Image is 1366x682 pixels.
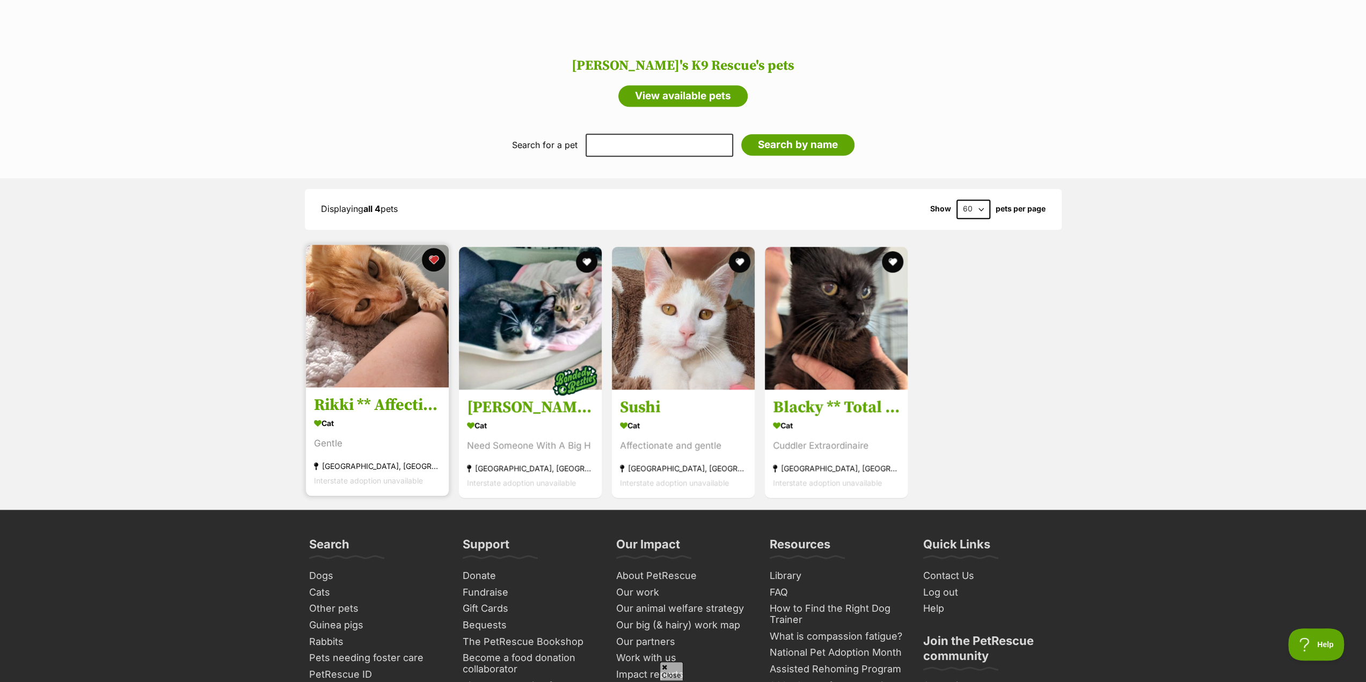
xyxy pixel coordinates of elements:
[919,600,1062,617] a: Help
[363,203,381,214] strong: all 4
[467,438,594,453] div: Need Someone With A Big H
[773,417,900,433] div: Cat
[314,395,441,415] h3: Rikki ** Affectionate Boy **
[612,650,755,666] a: Work with us
[305,617,448,634] a: Guinea pigs
[620,397,747,417] h3: Sushi
[459,247,602,390] img: Romeo And Ella Bonded Pair
[612,247,755,390] img: Sushi
[467,478,576,487] span: Interstate adoption unavailable
[660,662,683,680] span: Close
[458,568,601,584] a: Donate
[765,568,908,584] a: Library
[458,634,601,650] a: The PetRescue Bookshop
[612,568,755,584] a: About PetRescue
[620,461,747,475] div: [GEOGRAPHIC_DATA], [GEOGRAPHIC_DATA]
[467,461,594,475] div: [GEOGRAPHIC_DATA], [GEOGRAPHIC_DATA]
[306,245,449,387] img: Rikki ** Affectionate Boy **
[919,568,1062,584] a: Contact Us
[612,617,755,634] a: Our big (& hairy) work map
[618,85,748,107] a: View available pets
[773,461,900,475] div: [GEOGRAPHIC_DATA], [GEOGRAPHIC_DATA]
[305,634,448,650] a: Rabbits
[765,661,908,678] a: Assisted Rehoming Program
[305,568,448,584] a: Dogs
[765,584,908,601] a: FAQ
[765,644,908,661] a: National Pet Adoption Month
[314,459,441,473] div: [GEOGRAPHIC_DATA], [GEOGRAPHIC_DATA]
[309,537,349,558] h3: Search
[765,247,908,390] img: Blacky ** Total Lovebug **
[773,438,900,453] div: Cuddler Extraordinaire
[765,628,908,645] a: What is compassion fatigue?
[305,584,448,601] a: Cats
[930,204,951,213] span: Show
[11,58,1355,74] h2: [PERSON_NAME]'s K9 Rescue's pets
[576,251,597,273] button: favourite
[882,251,903,273] button: favourite
[305,650,448,666] a: Pets needing foster care
[548,354,602,407] img: bonded besties
[612,584,755,601] a: Our work
[620,478,729,487] span: Interstate adoption unavailable
[616,537,680,558] h3: Our Impact
[459,389,602,498] a: [PERSON_NAME] And [PERSON_NAME] Pair Cat Need Someone With A Big H [GEOGRAPHIC_DATA], [GEOGRAPHIC...
[458,584,601,601] a: Fundraise
[458,650,601,677] a: Become a food donation collaborator
[1288,628,1345,661] iframe: Help Scout Beacon - Open
[620,417,747,433] div: Cat
[923,537,990,558] h3: Quick Links
[321,203,398,214] span: Displaying pets
[765,389,908,498] a: Blacky ** Total Lovebug ** Cat Cuddler Extraordinaire [GEOGRAPHIC_DATA], [GEOGRAPHIC_DATA] Inters...
[765,600,908,628] a: How to Find the Right Dog Trainer
[919,584,1062,601] a: Log out
[467,417,594,433] div: Cat
[314,476,423,485] span: Interstate adoption unavailable
[773,478,882,487] span: Interstate adoption unavailable
[458,600,601,617] a: Gift Cards
[612,389,755,498] a: Sushi Cat Affectionate and gentle [GEOGRAPHIC_DATA], [GEOGRAPHIC_DATA] Interstate adoption unavai...
[314,436,441,451] div: Gentle
[306,387,449,496] a: Rikki ** Affectionate Boy ** Cat Gentle [GEOGRAPHIC_DATA], [GEOGRAPHIC_DATA] Interstate adoption ...
[612,600,755,617] a: Our animal welfare strategy
[741,134,854,156] input: Search by name
[770,537,830,558] h3: Resources
[422,248,445,272] button: favourite
[620,438,747,453] div: Affectionate and gentle
[467,397,594,417] h3: [PERSON_NAME] And [PERSON_NAME] Pair
[314,415,441,431] div: Cat
[923,633,1057,670] h3: Join the PetRescue community
[463,537,509,558] h3: Support
[773,397,900,417] h3: Blacky ** Total Lovebug **
[996,204,1046,213] label: pets per page
[512,140,578,150] label: Search for a pet
[612,634,755,650] a: Our partners
[305,600,448,617] a: Other pets
[729,251,750,273] button: favourite
[458,617,601,634] a: Bequests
